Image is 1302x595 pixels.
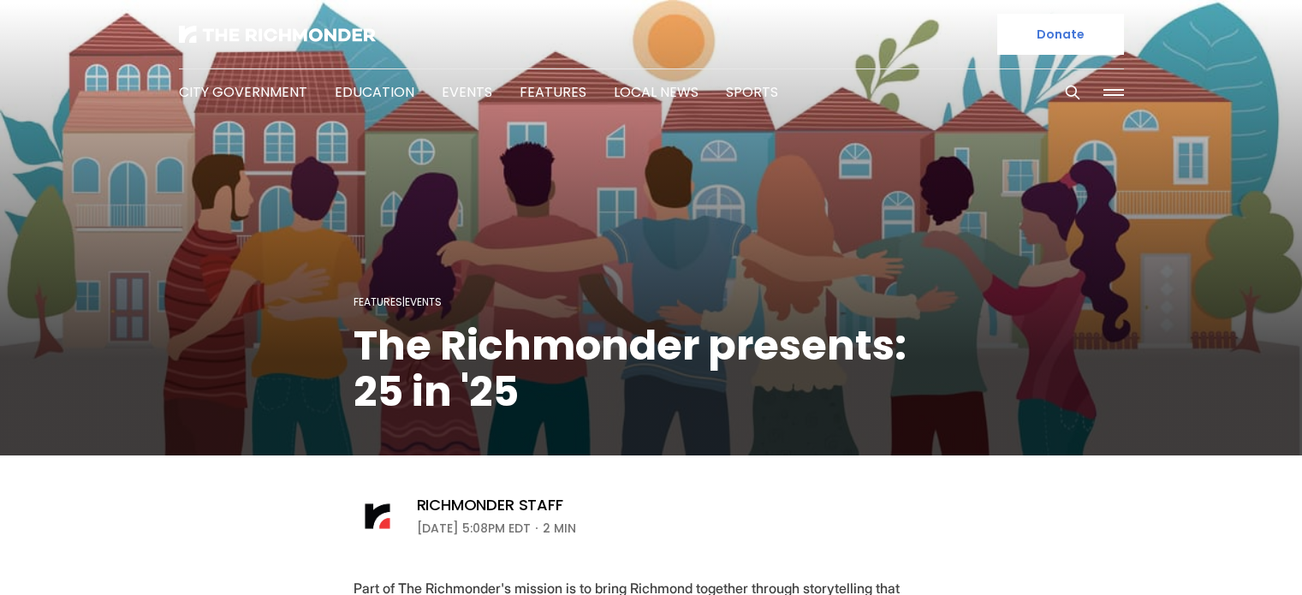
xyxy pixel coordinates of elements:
a: City Government [179,82,307,102]
h1: The Richmonder presents: 25 in '25 [354,323,949,415]
img: Richmonder Staff [354,492,401,540]
time: [DATE] 5:08PM EDT [417,518,531,538]
a: Local News [614,82,699,102]
a: Sports [726,82,778,102]
iframe: portal-trigger [1157,511,1302,595]
a: Events [442,82,492,102]
a: Features [354,295,402,309]
a: Features [520,82,586,102]
div: | [354,292,949,312]
button: Search this site [1060,80,1085,105]
span: 2 min [543,518,576,538]
a: Richmonder Staff [417,495,563,515]
a: Donate [997,14,1124,55]
img: The Richmonder [179,26,376,43]
a: Education [335,82,414,102]
a: Events [405,295,442,309]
